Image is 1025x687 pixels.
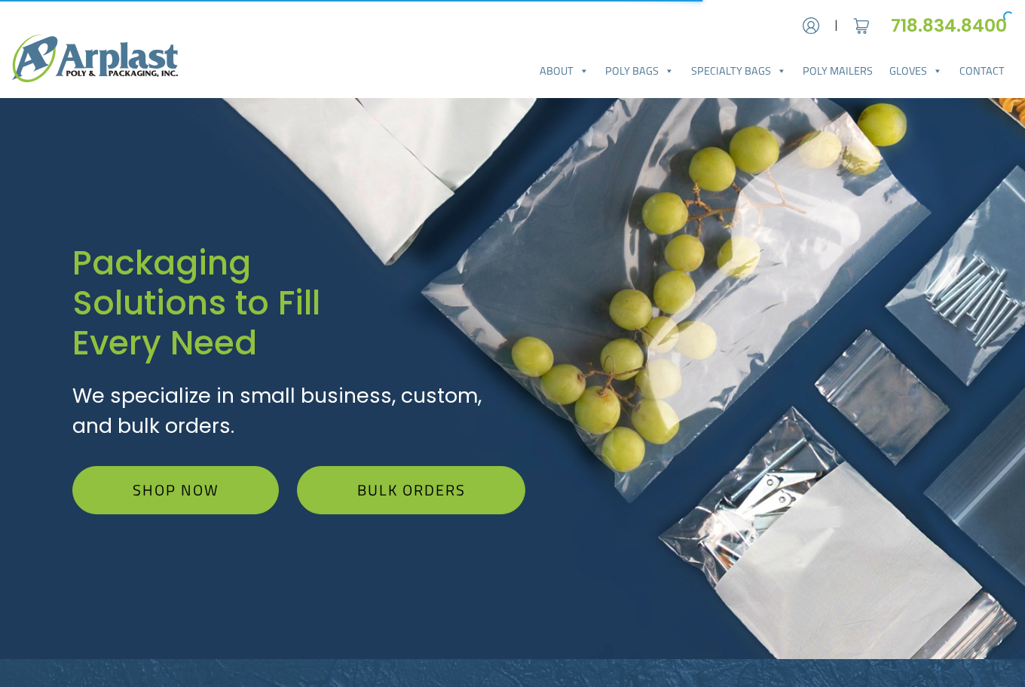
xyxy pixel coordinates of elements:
h1: Packaging Solutions to Fill Every Need [72,243,525,363]
a: Poly Bags [597,56,682,86]
a: 718.834.8400 [891,13,1013,38]
a: Poly Mailers [794,56,881,86]
a: About [531,56,597,86]
img: logo [12,35,178,82]
a: Gloves [881,56,950,86]
a: Specialty Bags [683,56,794,86]
a: Shop Now [72,466,279,514]
a: Bulk Orders [297,466,525,514]
span: | [834,17,838,35]
a: Contact [951,56,1013,86]
p: We specialize in small business, custom, and bulk orders. [72,381,525,442]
